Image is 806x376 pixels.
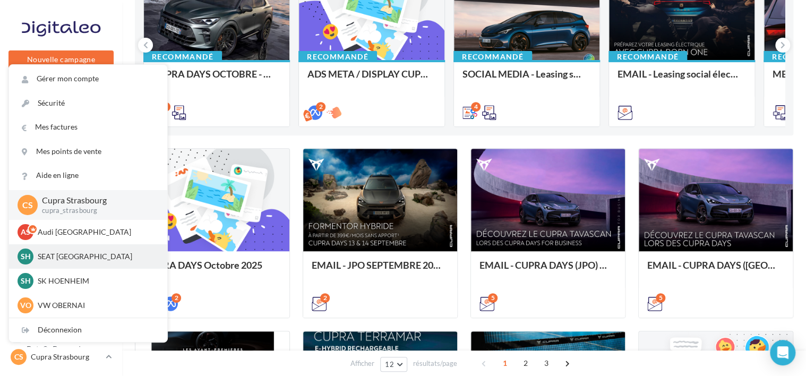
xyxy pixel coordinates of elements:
[6,212,116,235] a: Contacts
[413,358,457,369] span: résultats/page
[20,300,31,311] span: VO
[9,164,167,187] a: Aide en ligne
[6,239,116,261] a: Médiathèque
[6,292,116,323] a: PLV et print personnalisable
[453,51,532,63] div: Recommandé
[316,102,325,112] div: 2
[517,355,534,372] span: 2
[144,260,281,281] div: CUPRA DAYS Octobre 2025
[21,227,30,237] span: AS
[6,266,116,288] a: Calendrier
[471,102,481,112] div: 4
[647,260,784,281] div: EMAIL - CUPRA DAYS ([GEOGRAPHIC_DATA]) Private Générique
[152,69,281,90] div: CUPRA DAYS OCTOBRE - SOME
[8,347,114,367] a: CS Cupra Strasbourg
[6,132,116,155] a: Boîte de réception9
[6,80,112,102] button: Notifications 2
[608,51,687,63] div: Recommandé
[9,91,167,115] a: Sécurité
[14,352,23,362] span: CS
[6,186,116,209] a: Campagnes
[8,50,114,69] button: Nouvelle campagne
[21,251,31,262] span: SH
[38,300,155,311] p: VW OBERNAI
[312,260,449,281] div: EMAIL - JPO SEPTEMBRE 2025
[6,160,116,182] a: Visibilité en ligne
[38,251,155,262] p: SEAT [GEOGRAPHIC_DATA]
[9,67,167,91] a: Gérer mon compte
[42,206,150,216] p: cupra_strasbourg
[9,140,167,164] a: Mes points de vente
[488,293,498,303] div: 5
[9,318,167,342] div: Déconnexion
[496,355,513,372] span: 1
[143,51,222,63] div: Recommandé
[27,331,109,354] span: Campagnes DataOnDemand
[6,106,116,129] a: Opérations
[9,115,167,139] a: Mes factures
[298,51,377,63] div: Recommandé
[479,260,616,281] div: EMAIL - CUPRA DAYS (JPO) Fleet Générique
[656,293,665,303] div: 5
[350,358,374,369] span: Afficher
[31,352,101,362] p: Cupra Strasbourg
[38,276,155,286] p: SK HOENHEIM
[307,69,436,90] div: ADS META / DISPLAY CUPRA DAYS Septembre 2025
[21,276,31,286] span: SH
[385,360,394,369] span: 12
[380,357,407,372] button: 12
[618,69,746,90] div: EMAIL - Leasing social électrique - CUPRA Born One
[462,69,591,90] div: SOCIAL MEDIA - Leasing social électrique - CUPRA Born
[172,293,181,303] div: 2
[770,340,795,365] div: Open Intercom Messenger
[320,293,330,303] div: 2
[22,199,33,211] span: CS
[38,227,155,237] p: Audi [GEOGRAPHIC_DATA]
[42,194,150,207] p: Cupra Strasbourg
[6,327,116,358] a: Campagnes DataOnDemand
[538,355,555,372] span: 3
